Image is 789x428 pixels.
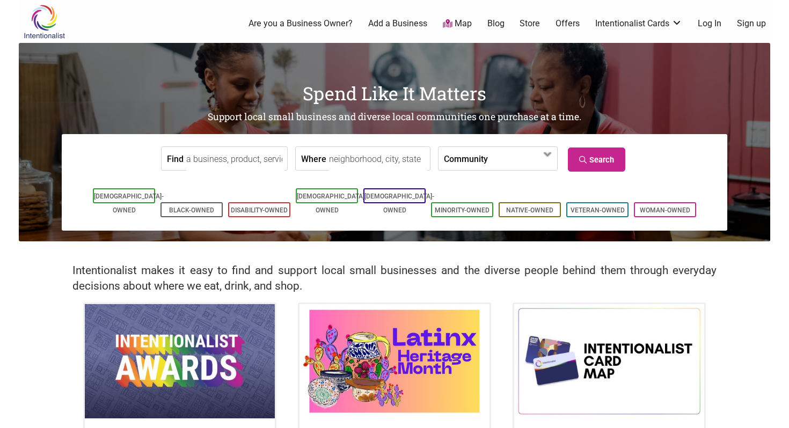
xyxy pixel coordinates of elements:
[737,18,766,29] a: Sign up
[443,18,472,30] a: Map
[167,147,184,170] label: Find
[94,193,164,214] a: [DEMOGRAPHIC_DATA]-Owned
[698,18,721,29] a: Log In
[435,206,490,214] a: Minority-Owned
[329,147,427,171] input: neighborhood, city, state
[231,206,288,214] a: Disability-Owned
[571,206,625,214] a: Veteran-Owned
[19,80,770,106] h1: Spend Like It Matters
[186,147,284,171] input: a business, product, service
[19,4,70,39] img: Intentionalist
[568,147,625,172] a: Search
[299,304,490,418] img: Latinx / Hispanic Heritage Month
[514,304,704,418] img: Intentionalist Card Map
[595,18,682,29] a: Intentionalist Cards
[364,193,434,214] a: [DEMOGRAPHIC_DATA]-Owned
[556,18,580,29] a: Offers
[640,206,690,214] a: Woman-Owned
[487,18,505,29] a: Blog
[444,147,488,170] label: Community
[520,18,540,29] a: Store
[301,147,326,170] label: Where
[19,110,770,124] h2: Support local small business and diverse local communities one purchase at a time.
[85,304,275,418] img: Intentionalist Awards
[249,18,353,29] a: Are you a Business Owner?
[368,18,427,29] a: Add a Business
[169,206,214,214] a: Black-Owned
[297,193,367,214] a: [DEMOGRAPHIC_DATA]-Owned
[72,263,717,294] h2: Intentionalist makes it easy to find and support local small businesses and the diverse people be...
[506,206,553,214] a: Native-Owned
